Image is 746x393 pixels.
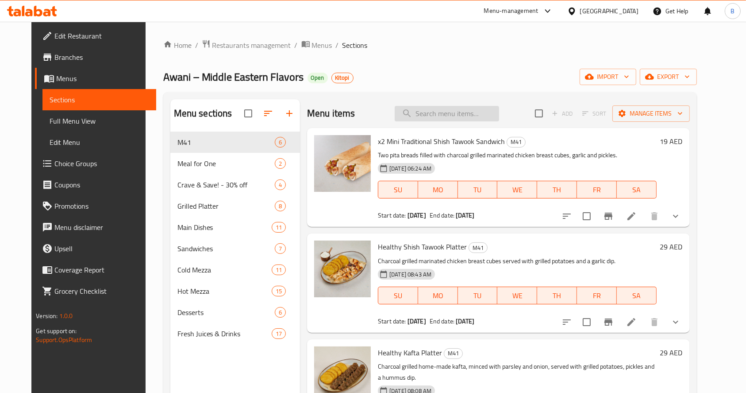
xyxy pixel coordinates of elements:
[177,243,275,254] div: Sandwiches
[35,280,156,302] a: Grocery Checklist
[342,40,368,51] span: Sections
[177,158,275,169] div: Meal for One
[170,132,300,153] div: M416
[458,287,498,304] button: TU
[620,183,653,196] span: SA
[556,206,577,227] button: sort-choices
[54,286,149,296] span: Grocery Checklist
[212,40,291,51] span: Restaurants management
[469,242,488,253] div: M41
[35,25,156,47] a: Edit Restaurant
[170,174,300,195] div: Crave & Save! - 30% off4
[54,265,149,275] span: Coverage Report
[577,107,612,121] span: Select section first
[378,256,657,267] p: Charcoal grilled marinated chicken breast cubes served with grilled potatoes and a garlic dip.
[54,179,149,190] span: Coupons
[617,287,657,304] button: SA
[548,107,577,121] span: Add item
[626,317,637,327] a: Edit menu item
[307,107,355,120] h2: Menu items
[35,217,156,238] a: Menu disclaimer
[54,201,149,211] span: Promotions
[177,179,275,190] span: Crave & Save! - 30% off
[50,137,149,148] span: Edit Menu
[54,243,149,254] span: Upsell
[580,6,638,16] div: [GEOGRAPHIC_DATA]
[577,181,617,198] button: FR
[170,280,300,302] div: Hot Mezza15
[177,265,272,275] span: Cold Mezza
[177,286,272,296] span: Hot Mezza
[59,310,73,322] span: 1.0.0
[530,104,548,123] span: Select section
[665,311,686,333] button: show more
[458,181,498,198] button: TU
[332,74,353,82] span: Kitopi
[312,40,332,51] span: Menus
[272,286,286,296] div: items
[170,323,300,344] div: Fresh Juices & Drinks17
[295,40,298,51] li: /
[36,310,58,322] span: Version:
[42,89,156,110] a: Sections
[660,135,683,148] h6: 19 AED
[580,69,636,85] button: import
[469,243,487,253] span: M41
[382,289,415,302] span: SU
[456,210,474,221] b: [DATE]
[170,195,300,217] div: Grilled Platter8
[541,183,573,196] span: TH
[507,137,526,148] div: M41
[577,207,596,226] span: Select to update
[501,289,534,302] span: WE
[50,116,149,126] span: Full Menu View
[644,206,665,227] button: delete
[36,325,77,337] span: Get support on:
[598,206,619,227] button: Branch-specific-item
[163,39,697,51] nav: breadcrumb
[386,270,435,279] span: [DATE] 08:43 AM
[620,289,653,302] span: SA
[537,181,577,198] button: TH
[556,311,577,333] button: sort-choices
[35,68,156,89] a: Menus
[275,308,285,317] span: 6
[378,361,657,383] p: Charcoal grilled home-made kafta, minced with parsley and onion, served with grilled potatoes, pi...
[422,183,454,196] span: MO
[461,183,494,196] span: TU
[308,74,328,82] span: Open
[660,241,683,253] h6: 29 AED
[272,328,286,339] div: items
[665,206,686,227] button: show more
[35,238,156,259] a: Upsell
[177,137,275,148] span: M41
[378,346,442,359] span: Healthy Kafta Platter
[598,311,619,333] button: Branch-specific-item
[258,103,279,124] span: Sort sections
[163,67,304,87] span: Awani – Middle Eastern Flavors
[42,132,156,153] a: Edit Menu
[619,108,683,119] span: Manage items
[497,181,537,198] button: WE
[177,201,275,211] div: Grilled Platter
[275,202,285,210] span: 8
[177,307,275,318] span: Desserts
[42,110,156,132] a: Full Menu View
[170,238,300,259] div: Sandwiches7
[170,153,300,174] div: Meal for One2
[670,211,681,222] svg: Show Choices
[386,164,435,173] span: [DATE] 06:24 AM
[275,138,285,147] span: 6
[275,158,286,169] div: items
[202,39,291,51] a: Restaurants management
[626,211,637,222] a: Edit menu item
[275,181,285,189] span: 4
[670,317,681,327] svg: Show Choices
[272,330,285,338] span: 17
[314,135,371,192] img: x2 Mini Traditional Shish Tawook Sandwich
[301,39,332,51] a: Menus
[418,287,458,304] button: MO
